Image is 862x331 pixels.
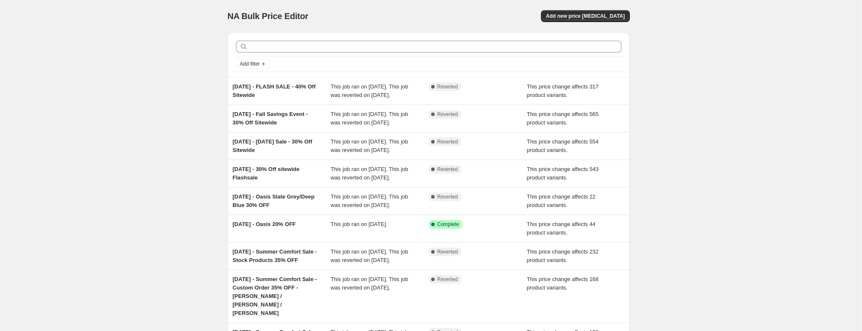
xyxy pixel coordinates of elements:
span: Reverted [437,248,458,255]
span: This job ran on [DATE]. This job was reverted on [DATE]. [331,138,408,153]
span: This job ran on [DATE]. This job was reverted on [DATE]. [331,193,408,208]
span: [DATE] - Summer Comfort Sale - Custom Order 35% OFF - [PERSON_NAME] / [PERSON_NAME] / [PERSON_NAME] [233,276,317,316]
span: [DATE] - Fall Savings Event - 30% Off Sitewide [233,111,308,126]
span: [DATE] - Oasis 20% OFF [233,221,296,227]
span: [DATE] - Summer Comfort Sale - Stock Products 35% OFF [233,248,317,263]
button: Add new price [MEDICAL_DATA] [541,10,630,22]
span: This price change affects 565 product variants. [527,111,599,126]
span: This price change affects 554 product variants. [527,138,599,153]
span: Reverted [437,193,458,200]
span: This price change affects 22 product variants. [527,193,596,208]
span: This job ran on [DATE]. This job was reverted on [DATE]. [331,248,408,263]
button: Add filter [236,59,270,69]
span: Complete [437,221,459,228]
span: This price change affects 543 product variants. [527,166,599,181]
span: NA Bulk Price Editor [227,11,308,21]
span: This price change affects 317 product variants. [527,83,599,98]
span: This job ran on [DATE]. [331,221,388,227]
span: Reverted [437,276,458,283]
span: This job ran on [DATE]. This job was reverted on [DATE]. [331,166,408,181]
span: Add filter [240,61,260,67]
span: Add new price [MEDICAL_DATA] [546,13,625,19]
span: [DATE] - 30% Off sitewide Flashsale [233,166,299,181]
span: [DATE] - FLASH SALE - 40% Off Sitewide [233,83,316,98]
span: This job ran on [DATE]. This job was reverted on [DATE]. [331,276,408,291]
span: Reverted [437,83,458,90]
span: This price change affects 168 product variants. [527,276,599,291]
span: [DATE] - Oasis Slate Grey/Deep Blue 30% OFF [233,193,314,208]
span: This price change affects 232 product variants. [527,248,599,263]
span: This job ran on [DATE]. This job was reverted on [DATE]. [331,83,408,98]
span: Reverted [437,138,458,145]
span: This job ran on [DATE]. This job was reverted on [DATE]. [331,111,408,126]
span: Reverted [437,111,458,118]
span: Reverted [437,166,458,173]
span: [DATE] - [DATE] Sale - 30% Off Sitewide [233,138,312,153]
span: This price change affects 44 product variants. [527,221,596,236]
